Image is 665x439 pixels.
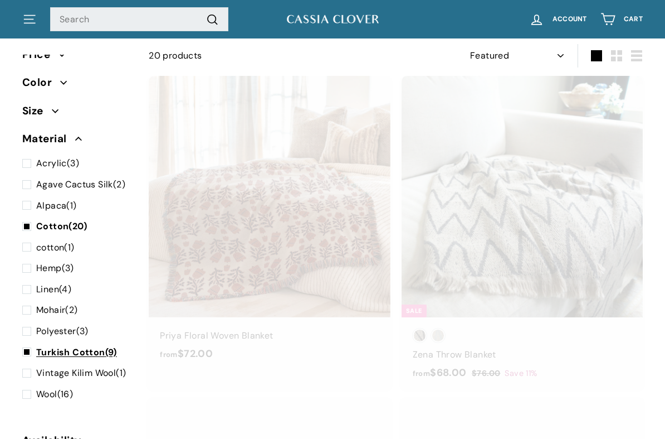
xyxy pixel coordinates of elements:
[36,304,65,316] span: Mohair
[522,3,594,36] a: Account
[36,261,74,276] span: (3)
[36,262,62,274] span: Hemp
[160,329,379,343] div: Priya Floral Woven Blanket
[22,71,131,99] button: Color
[36,240,75,255] span: (1)
[36,387,73,402] span: (16)
[50,7,228,32] input: Search
[36,242,64,253] span: cotton
[413,366,467,379] span: $68.00
[22,74,60,91] span: Color
[36,156,79,171] span: (3)
[402,76,643,392] a: Sale Zena Throw Blanket Save 11%
[22,128,131,156] button: Material
[36,282,71,297] span: (4)
[36,199,77,213] span: (1)
[36,219,87,234] span: (20)
[36,345,117,360] span: (9)
[22,46,58,63] span: Price
[594,3,649,36] a: Cart
[552,16,587,23] span: Account
[36,179,113,190] span: Agave Cactus Silk
[36,324,89,339] span: (3)
[472,368,500,378] span: $76.00
[36,200,66,211] span: Alpaca
[36,346,105,358] span: Turkish Cotton
[36,325,76,337] span: Polyester
[36,220,69,232] span: Cotton
[36,283,59,295] span: Linen
[505,367,537,380] span: Save 11%
[149,76,390,373] a: Priya Floral Woven Blanket
[22,103,52,119] span: Size
[36,366,126,380] span: (1)
[149,49,395,63] div: 20 products
[413,369,431,378] span: from
[402,305,427,317] div: Sale
[624,16,643,23] span: Cart
[36,388,57,400] span: Wool
[36,177,125,192] span: (2)
[22,44,131,71] button: Price
[36,367,116,379] span: Vintage Kilim Wool
[413,348,632,362] div: Zena Throw Blanket
[36,157,67,169] span: Acrylic
[22,100,131,128] button: Size
[160,347,213,360] span: $72.00
[36,303,78,317] span: (2)
[22,131,75,147] span: Material
[160,350,178,359] span: from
